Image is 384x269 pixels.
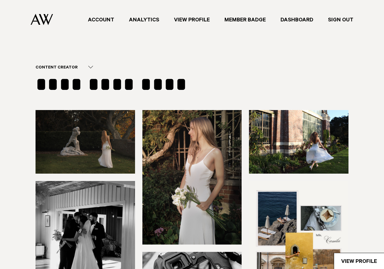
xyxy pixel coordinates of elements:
[31,14,53,25] img: Auckland Weddings Logo
[142,110,242,245] img: aEIMQVFZodoiUlYUL7Q2K1rRwrvbFyHxzkX157tD.jpg
[334,253,384,269] a: View Profile
[36,65,86,71] div: Content Creator
[321,16,361,24] a: Sign Out
[249,110,348,174] img: MnFnxsBxAZaMW0iNzasELuOhjz27rNhLfGGfwuWS.jpg
[217,16,273,24] a: Member Badge
[167,16,217,24] a: View Profile
[122,16,167,24] a: Analytics
[36,110,135,174] img: WrGGQ0nFqPzVbITVbozgGdxf0MBWZYtQ2WE7bdnM.jpg
[81,16,122,24] a: Account
[273,16,321,24] a: Dashboard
